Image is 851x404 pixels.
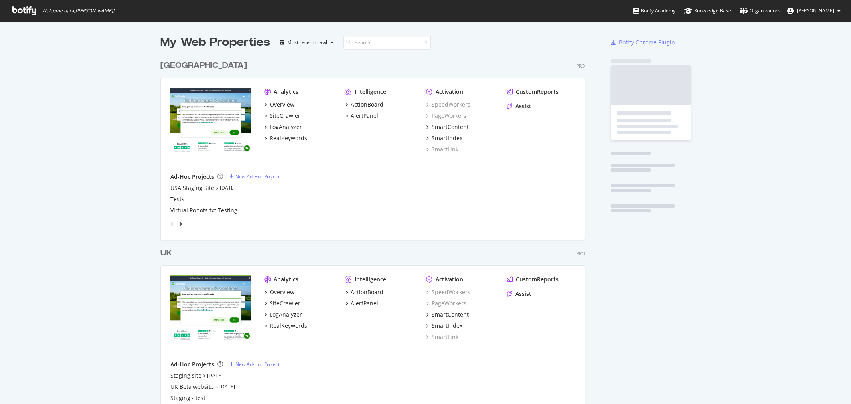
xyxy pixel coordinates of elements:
[276,36,337,49] button: Most recent crawl
[264,288,294,296] a: Overview
[270,322,307,330] div: RealKeywords
[264,322,307,330] a: RealKeywords
[270,134,307,142] div: RealKeywords
[351,299,378,307] div: AlertPanel
[611,38,675,46] a: Botify Chrome Plugin
[432,322,462,330] div: SmartIndex
[515,290,531,298] div: Assist
[432,311,469,319] div: SmartContent
[355,275,386,283] div: Intelligence
[633,7,675,15] div: Botify Academy
[426,333,458,341] a: SmartLink
[426,322,462,330] a: SmartIndex
[170,195,184,203] a: Tests
[436,275,463,283] div: Activation
[797,7,834,14] span: Tom Neale
[426,134,462,142] a: SmartIndex
[274,275,298,283] div: Analytics
[264,134,307,142] a: RealKeywords
[264,112,300,120] a: SiteCrawler
[160,248,172,259] div: UK
[507,102,531,110] a: Assist
[343,36,431,50] input: Search
[160,60,250,71] a: [GEOGRAPHIC_DATA]
[229,361,280,368] a: New Ad-Hoc Project
[432,123,469,131] div: SmartContent
[576,63,585,69] div: Pro
[229,173,280,180] a: New Ad-Hoc Project
[220,184,235,191] a: [DATE]
[507,88,559,96] a: CustomReports
[207,372,223,379] a: [DATE]
[178,220,183,228] div: angle-right
[170,88,251,152] img: www.golfbreaks.com/en-us/
[781,4,847,17] button: [PERSON_NAME]
[160,60,247,71] div: [GEOGRAPHIC_DATA]
[270,112,300,120] div: SiteCrawler
[426,112,466,120] a: PageWorkers
[507,290,531,298] a: Assist
[426,145,458,153] a: SmartLink
[345,101,383,109] a: ActionBoard
[351,112,378,120] div: AlertPanel
[426,311,469,319] a: SmartContent
[576,250,585,257] div: Pro
[426,101,470,109] a: SpeedWorkers
[426,288,470,296] a: SpeedWorkers
[345,288,383,296] a: ActionBoard
[170,394,205,402] a: Staging - test
[426,123,469,131] a: SmartContent
[436,88,463,96] div: Activation
[515,102,531,110] div: Assist
[264,311,302,319] a: LogAnalyzer
[170,372,201,380] a: Staging site
[426,299,466,307] a: PageWorkers
[167,218,178,230] div: angle-left
[355,88,386,96] div: Intelligence
[160,248,175,259] a: UK
[170,383,214,391] a: UK Beta website
[351,101,383,109] div: ActionBoard
[219,383,235,390] a: [DATE]
[270,299,300,307] div: SiteCrawler
[287,40,327,45] div: Most recent crawl
[516,88,559,96] div: CustomReports
[270,311,302,319] div: LogAnalyzer
[160,34,270,50] div: My Web Properties
[432,134,462,142] div: SmartIndex
[270,288,294,296] div: Overview
[235,361,280,368] div: New Ad-Hoc Project
[345,299,378,307] a: AlertPanel
[270,123,302,131] div: LogAnalyzer
[170,184,214,192] a: USA Staging Site
[619,38,675,46] div: Botify Chrome Plugin
[170,206,237,214] a: Virtual Robots.txt Testing
[274,88,298,96] div: Analytics
[42,8,114,14] span: Welcome back, [PERSON_NAME] !
[351,288,383,296] div: ActionBoard
[170,173,214,181] div: Ad-Hoc Projects
[516,275,559,283] div: CustomReports
[684,7,731,15] div: Knowledge Base
[264,299,300,307] a: SiteCrawler
[270,101,294,109] div: Overview
[740,7,781,15] div: Organizations
[235,173,280,180] div: New Ad-Hoc Project
[264,101,294,109] a: Overview
[170,360,214,368] div: Ad-Hoc Projects
[345,112,378,120] a: AlertPanel
[507,275,559,283] a: CustomReports
[170,275,251,340] img: www.golfbreaks.com/en-gb/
